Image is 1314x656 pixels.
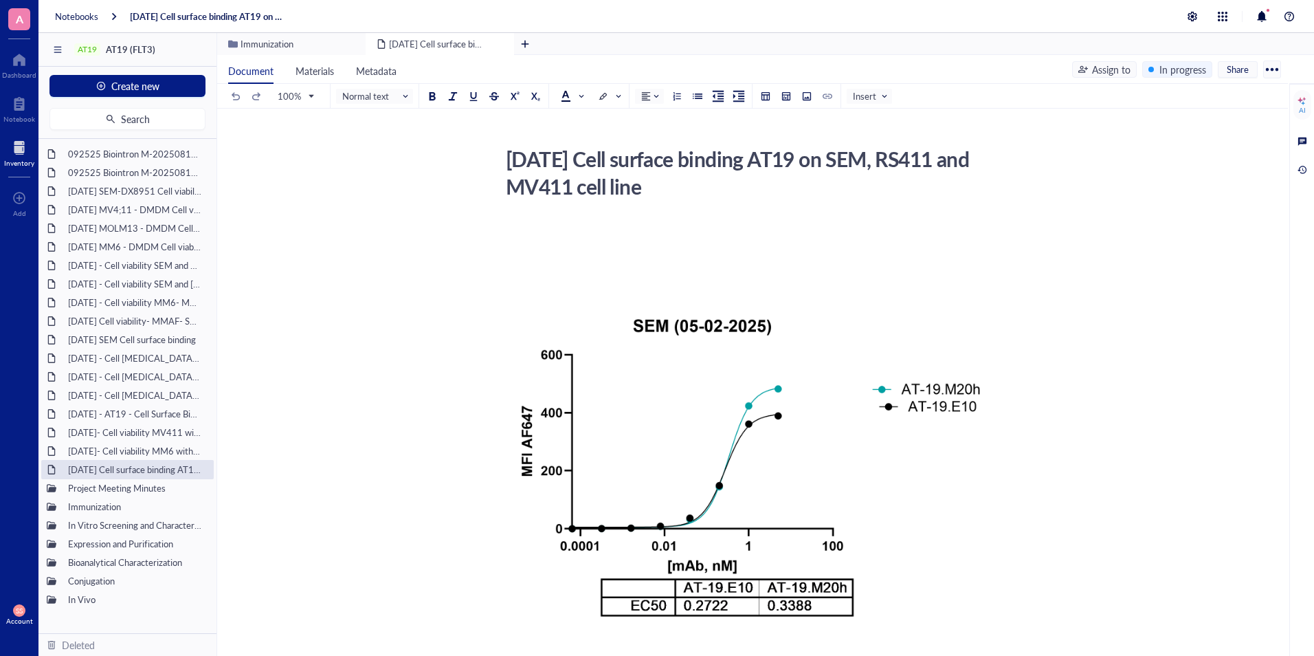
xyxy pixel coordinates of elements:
[49,75,205,97] button: Create new
[278,90,313,102] span: 100%
[62,237,208,256] div: [DATE] MM6 - DMDM Cell viability
[853,90,889,102] span: Insert
[62,293,208,312] div: [DATE] - Cell viability MM6- MMAF
[505,303,994,626] img: genemod-experiment-image
[356,64,397,78] span: Metadata
[62,423,208,442] div: [DATE]- Cell viability MV411 with and without IgG Blocking - DX8951
[16,10,23,28] span: A
[62,571,208,591] div: Conjugation
[3,115,35,123] div: Notebook
[4,137,34,167] a: Inventory
[16,606,23,615] span: SS
[106,43,155,56] span: AT19 (FLT3)
[111,80,159,91] span: Create new
[1218,61,1258,78] button: Share
[342,90,410,102] span: Normal text
[62,404,208,424] div: [DATE] - AT19 - Cell Surface Binding assay on hFLT3 Transfected [MEDICAL_DATA] Cells (24 hours)
[62,200,208,219] div: [DATE] MV4;11 - DMDM Cell viability
[1299,106,1306,114] div: AI
[78,45,97,54] div: AT19
[62,479,208,498] div: Project Meeting Minutes
[6,617,33,625] div: Account
[121,113,150,124] span: Search
[62,386,208,405] div: [DATE] - Cell [MEDICAL_DATA]- MV4,11 (AML cell line)
[49,108,205,130] button: Search
[3,93,35,123] a: Notebook
[62,163,208,182] div: 092525 Biointron M-202508132759
[62,516,208,535] div: In Vitro Screening and Characterization
[62,460,208,479] div: [DATE] Cell surface binding AT19 on SEM, RS411 and MV411 cell line
[2,71,36,79] div: Dashboard
[62,590,208,609] div: In Vivo
[62,553,208,572] div: Bioanalytical Characterization
[62,219,208,238] div: [DATE] MOLM13 - DMDM Cell viability
[62,274,208,294] div: [DATE] - Cell viability SEM and [GEOGRAPHIC_DATA]; 411- DMDM
[4,159,34,167] div: Inventory
[62,441,208,461] div: [DATE]- Cell viability MM6 with and without IgG Blocking - DX8951
[62,144,208,164] div: 092525 Biointron M-202508133026
[62,637,95,653] div: Deleted
[62,330,208,349] div: [DATE] SEM Cell surface binding
[62,256,208,275] div: [DATE] - Cell viability SEM and RS; 411- DMDM with Fc block (needs to be completed)
[1227,63,1249,76] span: Share
[62,349,208,368] div: [DATE] - Cell [MEDICAL_DATA]- MOLM-13 (AML cell line)
[62,497,208,516] div: Immunization
[13,209,26,217] div: Add
[296,64,334,78] span: Materials
[55,10,98,23] a: Notebooks
[228,64,274,78] span: Document
[500,142,989,204] div: [DATE] Cell surface binding AT19 on SEM, RS411 and MV411 cell line
[130,10,285,23] a: [DATE] Cell surface binding AT19 on SEM, RS411 and MV411 cell line
[62,367,208,386] div: [DATE] - Cell [MEDICAL_DATA]- MOLM-13 (AML cell line)
[2,49,36,79] a: Dashboard
[62,534,208,554] div: Expression and Purification
[62,311,208,331] div: [DATE] Cell viability- MMAF- SEM and MV4,11
[1092,62,1131,77] div: Assign to
[1159,62,1206,77] div: In progress
[62,182,208,201] div: [DATE] SEM-DX8951 Cell viability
